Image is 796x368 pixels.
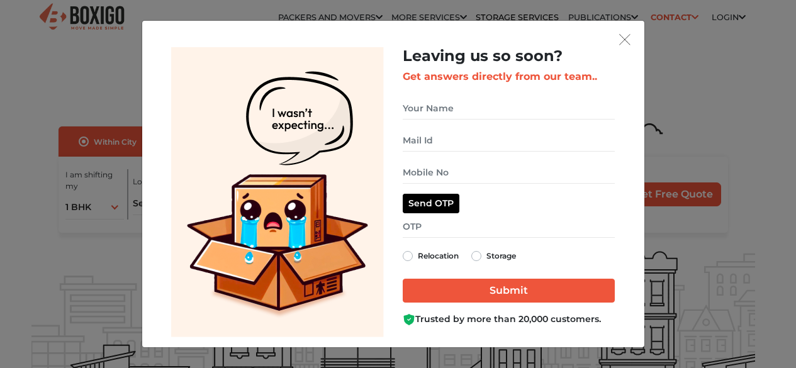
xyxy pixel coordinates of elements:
div: Trusted by more than 20,000 customers. [403,313,615,326]
input: OTP [403,216,615,238]
input: Submit [403,279,615,303]
label: Storage [486,248,516,264]
img: Boxigo Customer Shield [403,313,415,326]
img: exit [619,34,631,45]
h2: Leaving us so soon? [403,47,615,65]
label: Relocation [418,248,459,264]
button: Send OTP [403,194,459,213]
input: Mobile No [403,162,615,184]
input: Mail Id [403,130,615,152]
h3: Get answers directly from our team.. [403,70,615,82]
img: Lead Welcome Image [171,47,384,337]
input: Your Name [403,98,615,120]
